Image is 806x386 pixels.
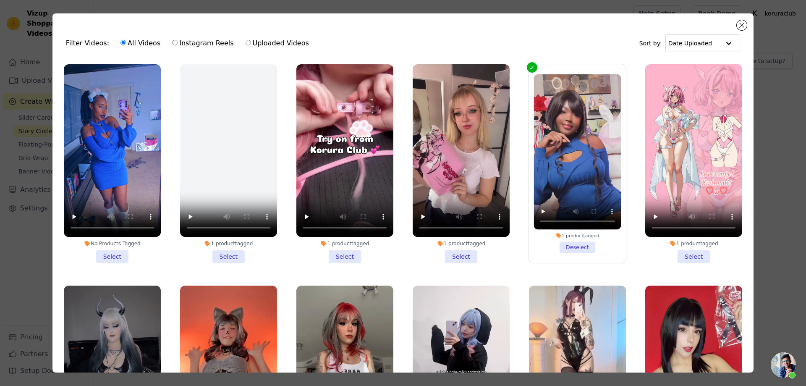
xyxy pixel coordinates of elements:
[737,20,747,30] button: Close modal
[413,240,510,247] div: 1 product tagged
[180,240,277,247] div: 1 product tagged
[639,34,741,52] div: Sort by:
[172,38,234,49] label: Instagram Reels
[534,233,621,239] div: 1 product tagged
[120,38,161,49] label: All Videos
[645,240,742,247] div: 1 product tagged
[245,38,309,49] label: Uploaded Videos
[66,34,314,53] div: Filter Videos:
[64,240,161,247] div: No Products Tagged
[771,352,796,378] div: 开放式聊天
[296,240,393,247] div: 1 product tagged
